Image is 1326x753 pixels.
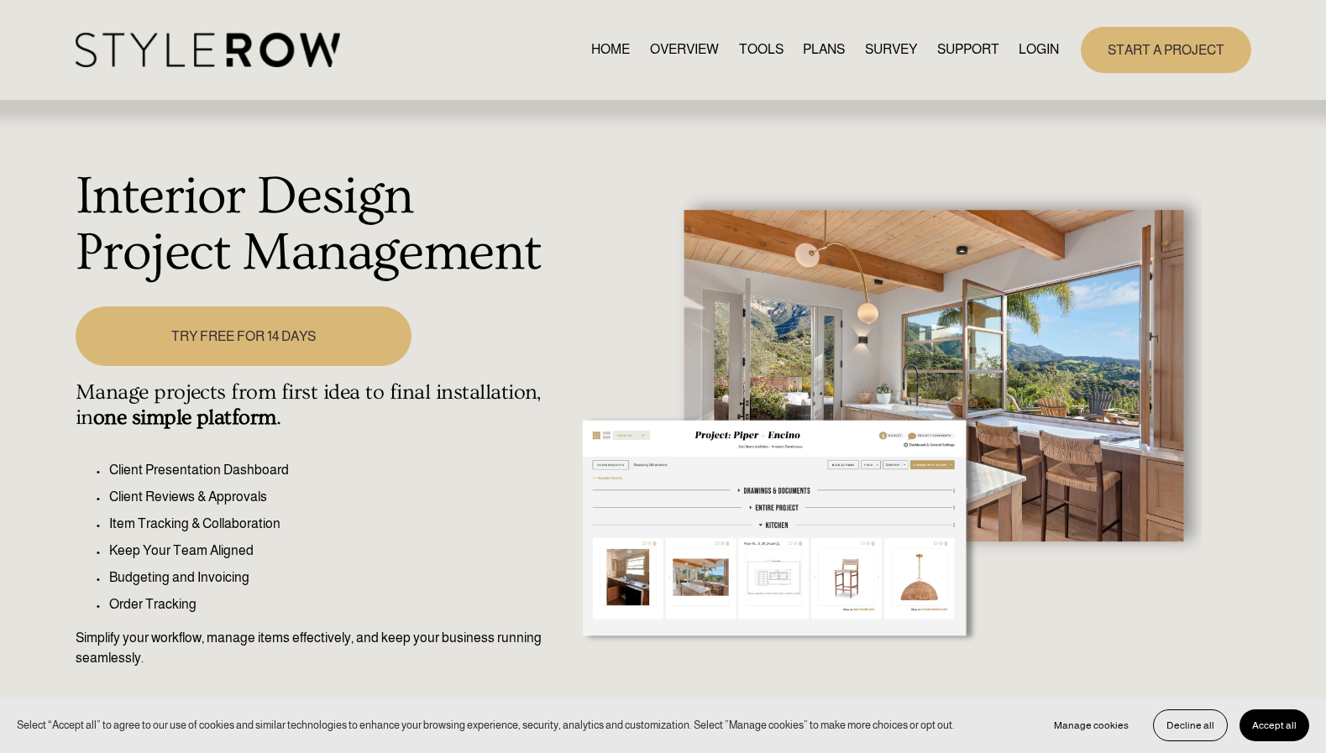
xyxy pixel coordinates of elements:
a: TOOLS [739,39,784,61]
a: START A PROJECT [1081,27,1251,73]
button: Manage cookies [1041,709,1141,741]
span: Decline all [1166,719,1214,731]
p: Client Presentation Dashboard [109,460,560,480]
p: Keep Your Team Aligned [109,541,560,561]
span: Accept all [1252,719,1297,731]
img: StyleRow [76,33,340,67]
p: Budgeting and Invoicing [109,567,560,588]
a: TRY FREE FOR 14 DAYS [76,306,411,366]
h1: Interior Design Project Management [76,169,560,282]
p: Item Tracking & Collaboration [109,514,560,534]
button: Decline all [1153,709,1228,741]
p: Select “Accept all” to agree to our use of cookies and similar technologies to enhance your brows... [17,717,955,733]
a: HOME [591,39,630,61]
a: folder dropdown [937,39,999,61]
button: Accept all [1240,709,1309,741]
strong: one simple platform [93,405,276,430]
h4: Manage projects from first idea to final installation, in . [76,380,560,431]
span: Manage cookies [1054,719,1129,731]
a: PLANS [803,39,845,61]
span: SUPPORT [937,39,999,60]
a: SURVEY [865,39,917,61]
p: Client Reviews & Approvals [109,487,560,507]
p: Simplify your workflow, manage items effectively, and keep your business running seamlessly. [76,628,560,668]
a: OVERVIEW [650,39,719,61]
a: LOGIN [1019,39,1059,61]
p: Order Tracking [109,594,560,614]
